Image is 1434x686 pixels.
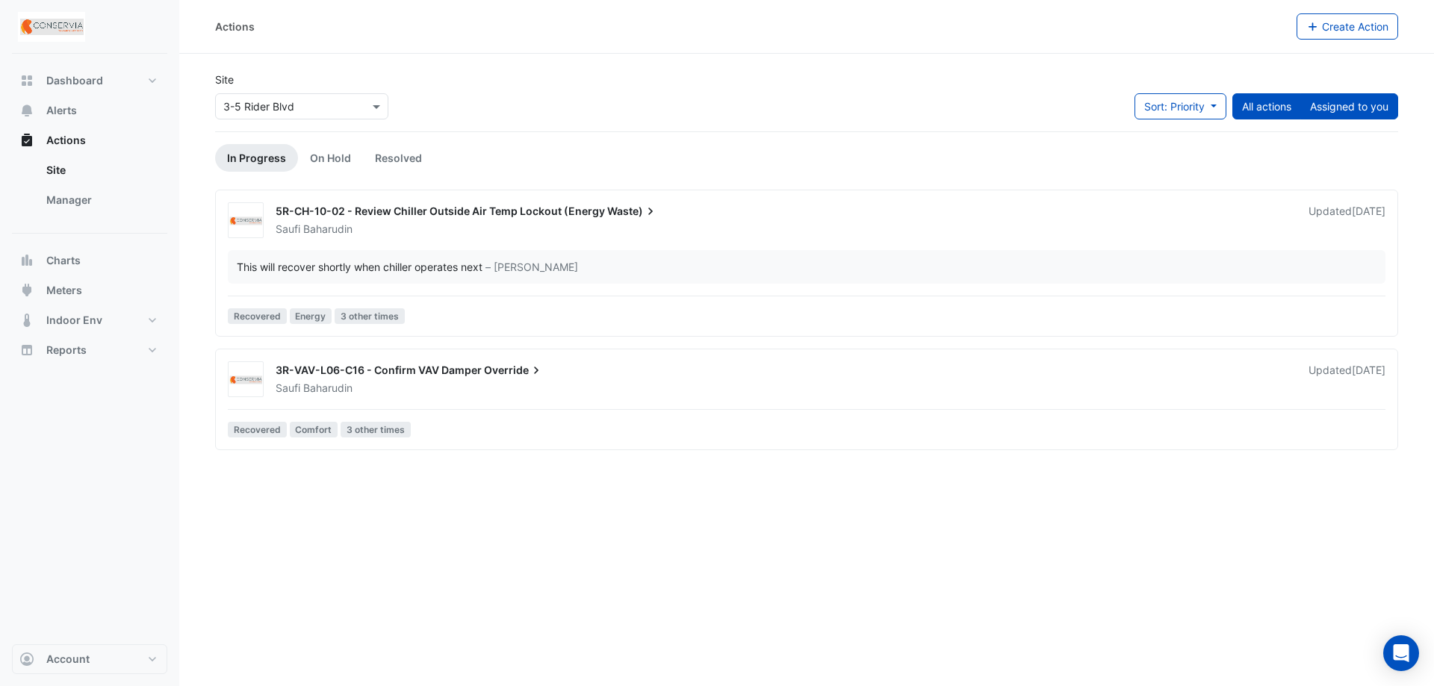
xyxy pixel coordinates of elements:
[215,144,298,172] a: In Progress
[607,204,658,219] span: Waste)
[34,155,167,185] a: Site
[1144,100,1205,113] span: Sort: Priority
[363,144,434,172] a: Resolved
[1135,93,1226,119] button: Sort: Priority
[303,381,353,396] span: Baharudin
[1309,204,1385,237] div: Updated
[1322,20,1388,33] span: Create Action
[1352,205,1385,217] span: Mon 28-Jul-2025 11:16 AEST
[276,222,300,235] span: Saufi
[12,66,167,96] button: Dashboard
[46,343,87,358] span: Reports
[12,96,167,125] button: Alerts
[298,144,363,172] a: On Hold
[12,125,167,155] button: Actions
[229,372,263,387] img: Conservia
[290,422,338,437] span: Comfort
[1297,13,1399,40] button: Create Action
[12,644,167,674] button: Account
[237,259,482,275] div: This will recover shortly when chiller operates next
[19,133,34,148] app-icon: Actions
[276,381,300,394] span: Saufi
[46,652,90,667] span: Account
[228,422,287,437] span: Recovered
[1309,363,1385,396] div: Updated
[19,283,34,298] app-icon: Meters
[19,103,34,118] app-icon: Alerts
[46,283,82,298] span: Meters
[1352,364,1385,376] span: Tue 01-Jul-2025 10:10 AEST
[19,253,34,268] app-icon: Charts
[46,253,81,268] span: Charts
[46,313,102,328] span: Indoor Env
[12,246,167,275] button: Charts
[303,222,353,237] span: Baharudin
[335,308,405,324] span: 3 other times
[229,213,263,228] img: Conservia
[19,343,34,358] app-icon: Reports
[46,103,77,118] span: Alerts
[1300,93,1398,119] button: Assigned to you
[12,155,167,221] div: Actions
[12,305,167,335] button: Indoor Env
[19,73,34,88] app-icon: Dashboard
[276,364,482,376] span: 3R-VAV-L06-C16 - Confirm VAV Damper
[341,422,411,437] span: 3 other times
[215,19,255,34] div: Actions
[12,335,167,365] button: Reports
[215,72,234,87] label: Site
[34,185,167,215] a: Manager
[484,363,544,378] span: Override
[1383,635,1419,671] div: Open Intercom Messenger
[228,308,287,324] span: Recovered
[276,205,605,217] span: 5R-CH-10-02 - Review Chiller Outside Air Temp Lockout (Energy
[12,275,167,305] button: Meters
[290,308,332,324] span: Energy
[19,313,34,328] app-icon: Indoor Env
[46,133,86,148] span: Actions
[485,259,578,275] span: – [PERSON_NAME]
[1232,93,1301,119] button: All actions
[18,12,85,42] img: Company Logo
[46,73,103,88] span: Dashboard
